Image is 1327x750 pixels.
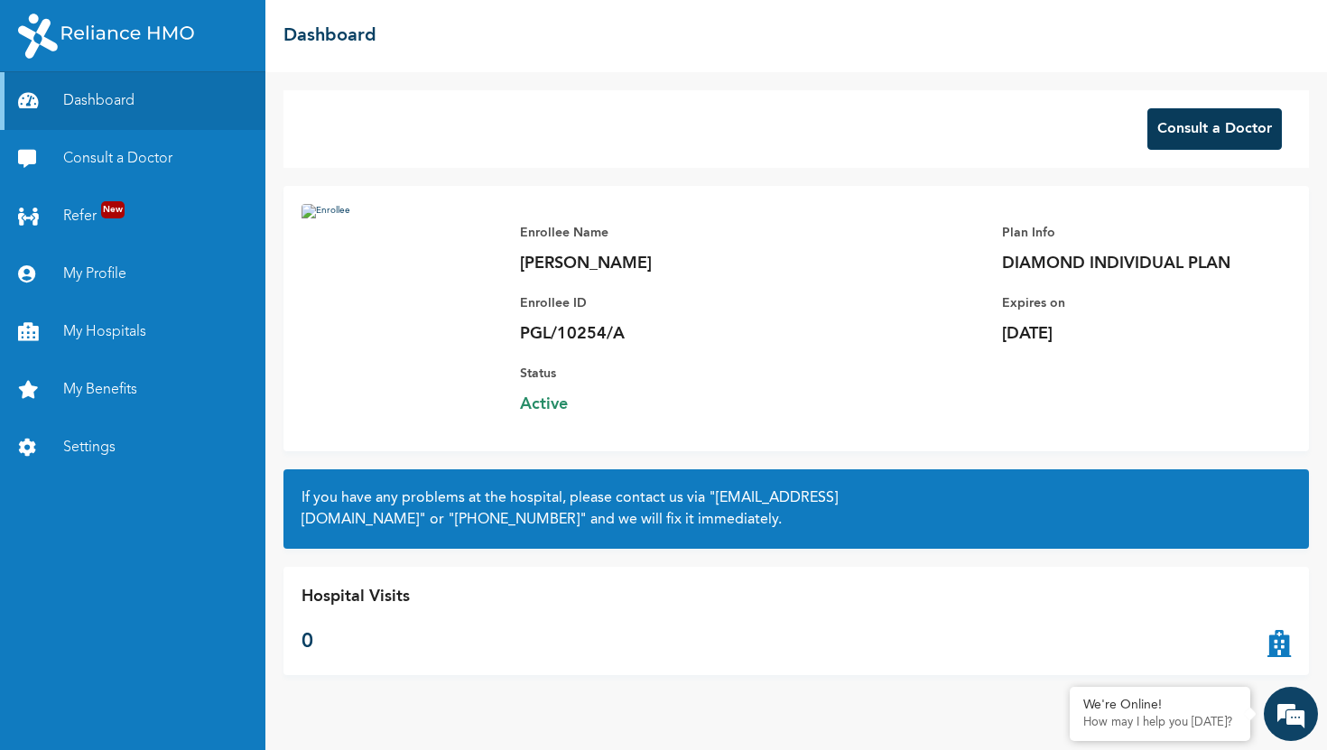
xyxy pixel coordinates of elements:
[302,627,410,657] p: 0
[1002,323,1255,345] p: [DATE]
[302,204,502,421] img: Enrollee
[296,9,339,52] div: Minimize live chat window
[520,253,773,274] p: [PERSON_NAME]
[1083,716,1237,730] p: How may I help you today?
[105,255,249,438] span: We're online!
[520,363,773,384] p: Status
[520,323,773,345] p: PGL/10254/A
[302,585,410,609] p: Hospital Visits
[520,292,773,314] p: Enrollee ID
[177,612,345,668] div: FAQs
[1147,108,1282,150] button: Consult a Doctor
[94,101,303,125] div: Chat with us now
[1002,253,1255,274] p: DIAMOND INDIVIDUAL PLAN
[9,644,177,656] span: Conversation
[9,549,344,612] textarea: Type your message and hit 'Enter'
[448,513,587,527] a: "[PHONE_NUMBER]"
[101,201,125,218] span: New
[33,90,73,135] img: d_794563401_company_1708531726252_794563401
[1002,292,1255,314] p: Expires on
[302,487,1291,531] h2: If you have any problems at the hospital, please contact us via or and we will fix it immediately.
[18,14,194,59] img: RelianceHMO's Logo
[1002,222,1255,244] p: Plan Info
[1083,698,1237,713] div: We're Online!
[520,222,773,244] p: Enrollee Name
[283,23,376,50] h2: Dashboard
[520,394,773,415] span: Active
